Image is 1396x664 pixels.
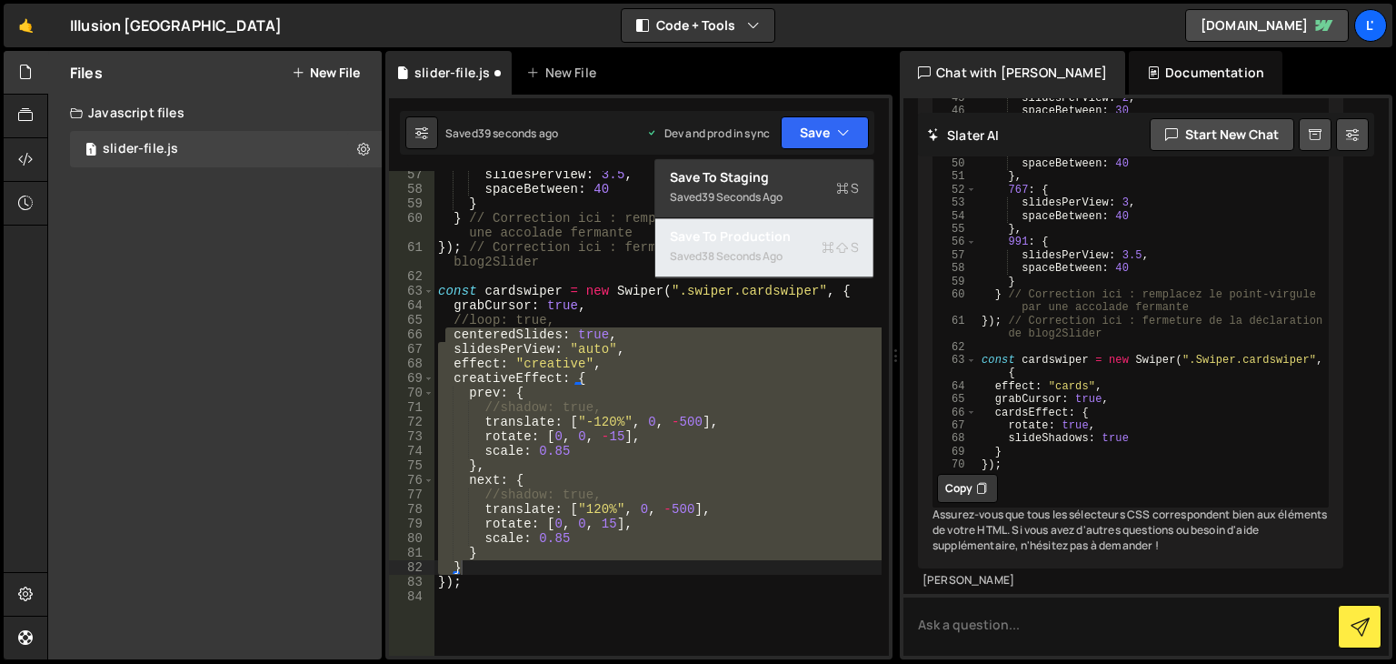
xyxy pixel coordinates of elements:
div: 16569/45286.js [70,131,382,167]
div: 75 [389,458,434,473]
div: 60 [389,211,434,240]
div: 59 [934,275,976,287]
div: 53 [934,196,976,209]
button: Save to ProductionS Saved38 seconds ago [655,218,873,277]
div: 45 [934,92,976,105]
div: 57 [389,167,434,182]
div: Documentation [1129,51,1282,95]
div: 51 [934,170,976,183]
div: 39 seconds ago [478,126,558,141]
div: 77 [389,488,434,502]
div: 66 [934,406,976,418]
div: 58 [934,262,976,275]
div: 65 [389,313,434,327]
div: slider-file.js [103,141,178,157]
div: 70 [389,386,434,400]
div: 50 [934,157,976,170]
a: 🤙 [4,4,48,47]
button: New File [292,65,360,80]
div: 39 seconds ago [702,189,783,205]
a: L' [1354,9,1387,42]
h2: Files [70,63,103,83]
div: 68 [934,432,976,445]
button: Copy [937,474,998,503]
div: 84 [389,589,434,604]
div: 73 [389,429,434,444]
div: 67 [934,419,976,432]
div: 58 [389,182,434,196]
div: Dev and prod in sync [646,126,770,141]
div: 38 seconds ago [702,248,783,264]
span: 1 [85,144,96,158]
div: Saved [670,246,859,267]
div: 57 [934,248,976,261]
div: 61 [389,240,434,269]
div: 68 [389,357,434,371]
div: slider-file.js [414,64,490,82]
div: 83 [389,575,434,589]
div: Illusion [GEOGRAPHIC_DATA] [70,15,282,36]
div: 56 [934,236,976,248]
div: 52 [934,183,976,196]
div: Save to Production [670,227,859,246]
div: 70 [934,458,976,471]
div: 66 [389,327,434,342]
div: 71 [389,400,434,415]
div: 62 [934,340,976,353]
div: Saved [445,126,558,141]
span: S [836,179,859,197]
div: 65 [934,393,976,406]
div: 64 [934,379,976,392]
div: 69 [389,371,434,386]
button: Code + Tools [622,9,774,42]
button: Save to StagingS Saved39 seconds ago [655,159,873,218]
div: Javascript files [48,95,382,131]
h2: Slater AI [927,126,1000,144]
a: [DOMAIN_NAME] [1185,9,1349,42]
span: S [822,238,859,257]
div: 64 [389,298,434,313]
div: 69 [934,445,976,458]
div: New File [526,64,603,82]
div: 79 [389,517,434,531]
div: 82 [389,560,434,575]
div: 54 [934,209,976,222]
div: Chat with [PERSON_NAME] [900,51,1125,95]
div: 46 [934,105,976,117]
div: 55 [934,223,976,236]
div: 60 [934,288,976,315]
div: [PERSON_NAME] [922,573,1339,589]
div: 67 [389,342,434,357]
div: 80 [389,531,434,546]
div: 81 [389,546,434,560]
div: 59 [389,196,434,211]
div: 61 [934,314,976,340]
div: 63 [389,284,434,298]
div: 78 [389,502,434,517]
div: Save to Staging [670,168,859,186]
div: 72 [389,415,434,429]
div: Saved [670,186,859,208]
div: 76 [389,473,434,488]
button: Save [781,116,869,149]
button: Start new chat [1150,118,1294,151]
div: 74 [389,444,434,458]
div: 63 [934,354,976,380]
div: 62 [389,269,434,284]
